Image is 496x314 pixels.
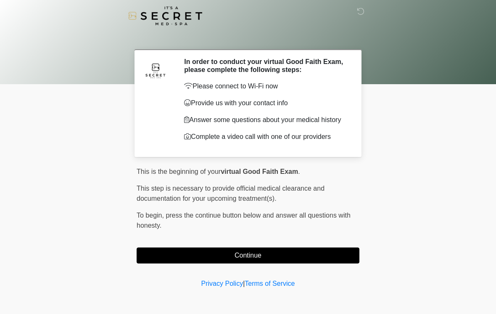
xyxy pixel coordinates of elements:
[298,168,300,175] span: .
[137,168,221,175] span: This is the beginning of your
[184,81,347,91] p: Please connect to Wi-Fi now
[221,168,298,175] strong: virtual Good Faith Exam
[201,280,243,287] a: Privacy Policy
[243,280,245,287] a: |
[137,185,325,202] span: This step is necessary to provide official medical clearance and documentation for your upcoming ...
[130,30,366,46] h1: ‎ ‎
[137,212,166,219] span: To begin,
[184,115,347,125] p: Answer some questions about your medical history
[137,247,359,263] button: Continue
[245,280,295,287] a: Terms of Service
[143,58,168,83] img: Agent Avatar
[128,6,202,25] img: It's A Secret Med Spa Logo
[184,98,347,108] p: Provide us with your contact info
[184,132,347,142] p: Complete a video call with one of our providers
[137,212,351,229] span: press the continue button below and answer all questions with honesty.
[184,58,347,74] h2: In order to conduct your virtual Good Faith Exam, please complete the following steps:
